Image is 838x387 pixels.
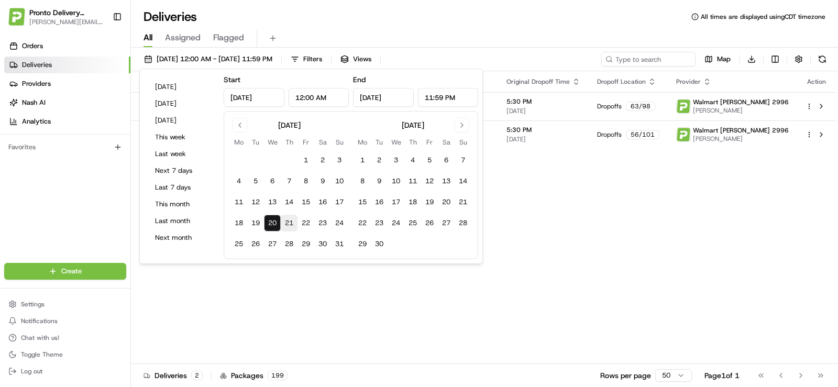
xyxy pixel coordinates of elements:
[61,267,82,276] span: Create
[281,236,297,252] button: 28
[700,52,735,67] button: Map
[150,130,213,145] button: This week
[21,317,58,325] span: Notifications
[438,215,455,231] button: 27
[264,137,281,148] th: Wednesday
[404,173,421,190] button: 11
[388,137,404,148] th: Wednesday
[717,54,731,64] span: Map
[421,152,438,169] button: 5
[99,152,168,162] span: API Documentation
[404,215,421,231] button: 25
[336,52,376,67] button: Views
[247,137,264,148] th: Tuesday
[144,8,197,25] h1: Deliveries
[150,80,213,94] button: [DATE]
[314,215,331,231] button: 23
[230,215,247,231] button: 18
[353,75,366,84] label: End
[404,137,421,148] th: Thursday
[10,10,31,31] img: Nash
[4,297,126,312] button: Settings
[354,215,371,231] button: 22
[297,194,314,211] button: 15
[8,8,25,25] img: Pronto Delivery Service
[224,88,284,107] input: Date
[247,215,264,231] button: 19
[230,137,247,148] th: Monday
[281,194,297,211] button: 14
[806,78,828,86] div: Action
[314,152,331,169] button: 2
[150,197,213,212] button: This month
[22,60,52,70] span: Deliveries
[264,194,281,211] button: 13
[264,173,281,190] button: 6
[371,236,388,252] button: 30
[303,54,322,64] span: Filters
[455,215,471,231] button: 28
[29,18,104,26] span: [PERSON_NAME][EMAIL_ADDRESS][DOMAIN_NAME]
[371,137,388,148] th: Tuesday
[421,215,438,231] button: 26
[704,370,740,381] div: Page 1 of 1
[230,236,247,252] button: 25
[693,98,789,106] span: Walmart [PERSON_NAME] 2996
[297,152,314,169] button: 1
[354,137,371,148] th: Monday
[314,137,331,148] th: Saturday
[230,194,247,211] button: 11
[331,137,348,148] th: Sunday
[331,215,348,231] button: 24
[247,194,264,211] button: 12
[438,152,455,169] button: 6
[4,4,108,29] button: Pronto Delivery ServicePronto Delivery Service[PERSON_NAME][EMAIL_ADDRESS][DOMAIN_NAME]
[264,215,281,231] button: 20
[626,102,655,111] div: 63 / 98
[418,88,479,107] input: Time
[278,120,301,130] div: [DATE]
[693,135,789,143] span: [PERSON_NAME]
[701,13,825,21] span: All times are displayed using CDT timezone
[22,98,46,107] span: Nash AI
[4,347,126,362] button: Toggle Theme
[104,178,127,185] span: Pylon
[371,152,388,169] button: 2
[626,130,659,139] div: 56 / 101
[29,7,104,18] button: Pronto Delivery Service
[693,126,789,135] span: Walmart [PERSON_NAME] 2996
[331,173,348,190] button: 10
[21,300,45,308] span: Settings
[21,350,63,359] span: Toggle Theme
[371,215,388,231] button: 23
[297,215,314,231] button: 22
[247,173,264,190] button: 5
[150,147,213,161] button: Last week
[455,194,471,211] button: 21
[506,135,580,143] span: [DATE]
[233,118,247,132] button: Go to previous month
[36,100,172,110] div: Start new chat
[438,173,455,190] button: 13
[144,370,203,381] div: Deliveries
[220,370,288,381] div: Packages
[353,88,414,107] input: Date
[264,236,281,252] button: 27
[506,97,580,106] span: 5:30 PM
[404,194,421,211] button: 18
[286,52,327,67] button: Filters
[150,113,213,128] button: [DATE]
[289,88,349,107] input: Time
[4,263,126,280] button: Create
[331,194,348,211] button: 17
[74,177,127,185] a: Powered byPylon
[597,130,622,139] span: Dropoffs
[4,94,130,111] a: Nash AI
[455,137,471,148] th: Sunday
[213,31,244,44] span: Flagged
[10,100,29,119] img: 1736555255976-a54dd68f-1ca7-489b-9aae-adbdc363a1c4
[4,57,130,73] a: Deliveries
[4,38,130,54] a: Orders
[506,126,580,134] span: 5:30 PM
